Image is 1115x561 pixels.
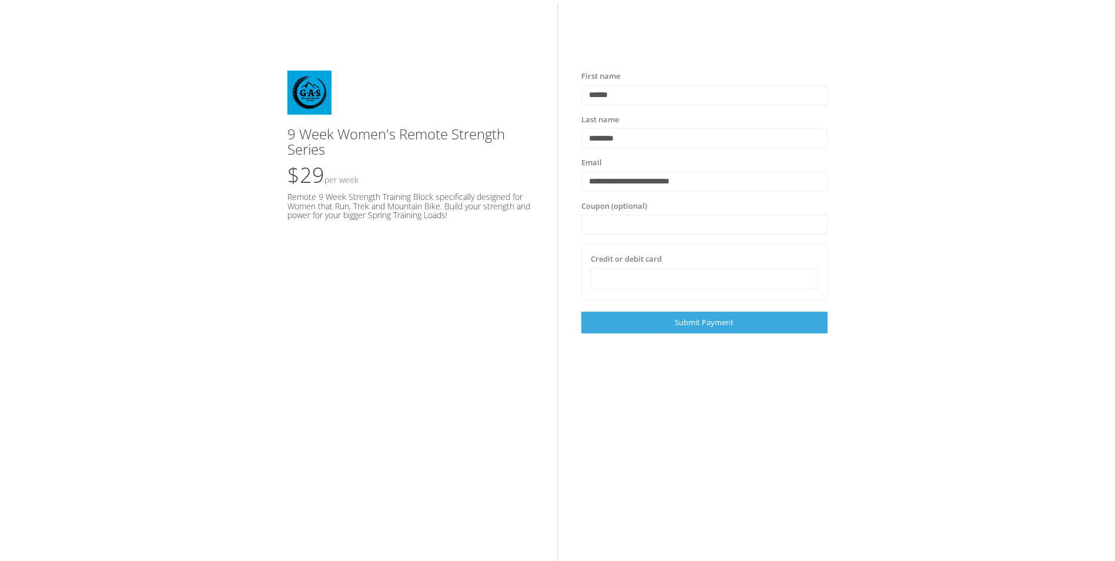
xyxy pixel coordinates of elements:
label: First name [581,71,620,82]
h3: 9 Week Women's Remote Strength Series [287,126,534,158]
iframe: Secure card payment input frame [598,273,811,283]
h5: Remote 9 Week Strength Training Block specifically designed for Women that Run, Trek and Mountain... [287,192,534,219]
label: Email [581,157,602,169]
label: Coupon (optional) [581,201,647,212]
label: Credit or debit card [591,253,662,265]
span: Submit Payment [675,317,734,328]
span: $29 [287,161,359,189]
label: Last name [581,114,619,126]
a: Submit Payment [581,312,828,333]
img: RGB-blackonblue.jpg [287,71,332,115]
small: Per Week [324,174,359,185]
